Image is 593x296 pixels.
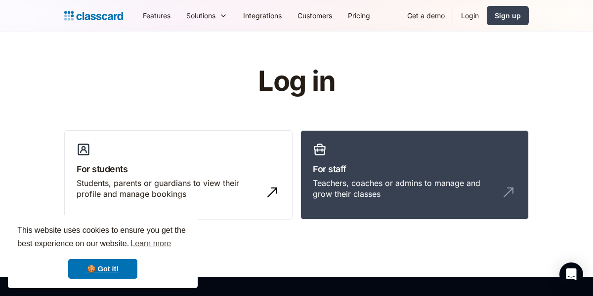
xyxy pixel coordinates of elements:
[290,4,340,27] a: Customers
[399,4,453,27] a: Get a demo
[64,130,293,220] a: For studentsStudents, parents or guardians to view their profile and manage bookings
[77,162,280,176] h3: For students
[313,178,497,200] div: Teachers, coaches or admins to manage and grow their classes
[64,9,123,23] a: Logo
[559,262,583,286] div: Open Intercom Messenger
[235,4,290,27] a: Integrations
[453,4,487,27] a: Login
[487,6,529,25] a: Sign up
[313,162,516,176] h3: For staff
[77,178,260,200] div: Students, parents or guardians to view their profile and manage bookings
[186,10,215,21] div: Solutions
[178,4,235,27] div: Solutions
[135,4,178,27] a: Features
[140,66,454,97] h1: Log in
[129,236,172,251] a: learn more about cookies
[495,10,521,21] div: Sign up
[8,215,198,288] div: cookieconsent
[68,259,137,279] a: dismiss cookie message
[340,4,378,27] a: Pricing
[17,224,188,251] span: This website uses cookies to ensure you get the best experience on our website.
[300,130,529,220] a: For staffTeachers, coaches or admins to manage and grow their classes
